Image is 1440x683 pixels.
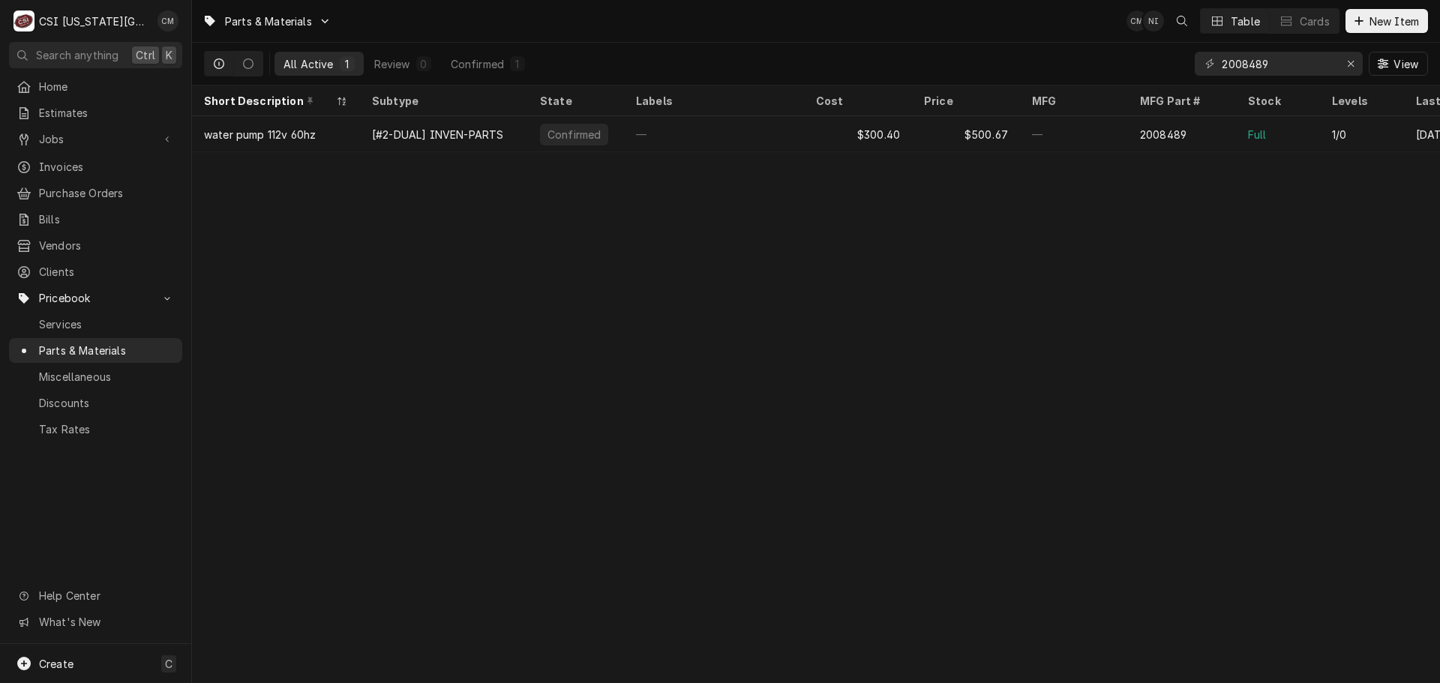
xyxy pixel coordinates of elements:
[283,56,334,72] div: All Active
[9,610,182,634] a: Go to What's New
[196,9,337,34] a: Go to Parts & Materials
[9,127,182,151] a: Go to Jobs
[39,290,152,306] span: Pricebook
[13,10,34,31] div: C
[9,181,182,205] a: Purchase Orders
[9,286,182,310] a: Go to Pricebook
[1390,56,1421,72] span: View
[39,105,175,121] span: Estimates
[39,159,175,175] span: Invoices
[1332,127,1346,142] div: 1/0
[9,42,182,68] button: Search anythingCtrlK
[1020,116,1128,152] div: —
[816,93,897,109] div: Cost
[9,259,182,284] a: Clients
[9,74,182,99] a: Home
[1143,10,1164,31] div: NI
[39,13,149,29] div: CSI [US_STATE][GEOGRAPHIC_DATA]
[1126,10,1147,31] div: CM
[136,47,155,63] span: Ctrl
[924,93,1005,109] div: Price
[1369,52,1428,76] button: View
[9,100,182,125] a: Estimates
[39,658,73,670] span: Create
[1222,52,1334,76] input: Keyword search
[39,343,175,358] span: Parts & Materials
[1032,93,1113,109] div: MFG
[1140,127,1186,142] div: 2008489
[372,127,503,142] div: [#2-DUAL] INVEN-PARTS
[39,588,173,604] span: Help Center
[1143,10,1164,31] div: Nate Ingram's Avatar
[451,56,504,72] div: Confirmed
[39,211,175,227] span: Bills
[1248,93,1305,109] div: Stock
[804,116,912,152] div: $300.40
[912,116,1020,152] div: $500.67
[372,93,513,109] div: Subtype
[157,10,178,31] div: CM
[624,116,804,152] div: —
[9,207,182,232] a: Bills
[9,338,182,363] a: Parts & Materials
[513,56,522,72] div: 1
[546,127,602,142] div: Confirmed
[9,417,182,442] a: Tax Rates
[36,47,118,63] span: Search anything
[225,13,312,29] span: Parts & Materials
[39,614,173,630] span: What's New
[157,10,178,31] div: Chancellor Morris's Avatar
[343,56,352,72] div: 1
[13,10,34,31] div: CSI Kansas City's Avatar
[39,79,175,94] span: Home
[1140,93,1221,109] div: MFG Part #
[1300,13,1330,29] div: Cards
[165,656,172,672] span: C
[39,131,152,147] span: Jobs
[9,364,182,389] a: Miscellaneous
[166,47,172,63] span: K
[1231,13,1260,29] div: Table
[204,127,316,142] div: water pump 112v 60hz
[9,583,182,608] a: Go to Help Center
[39,421,175,437] span: Tax Rates
[374,56,410,72] div: Review
[636,93,792,109] div: Labels
[9,391,182,415] a: Discounts
[39,316,175,332] span: Services
[9,233,182,258] a: Vendors
[39,369,175,385] span: Miscellaneous
[9,312,182,337] a: Services
[9,154,182,179] a: Invoices
[204,93,333,109] div: Short Description
[1366,13,1422,29] span: New Item
[39,395,175,411] span: Discounts
[1126,10,1147,31] div: Chancellor Morris's Avatar
[1339,52,1363,76] button: Erase input
[39,185,175,201] span: Purchase Orders
[1248,127,1267,142] div: Full
[1170,9,1194,33] button: Open search
[1345,9,1428,33] button: New Item
[39,238,175,253] span: Vendors
[39,264,175,280] span: Clients
[419,56,428,72] div: 0
[540,93,609,109] div: State
[1332,93,1389,109] div: Levels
